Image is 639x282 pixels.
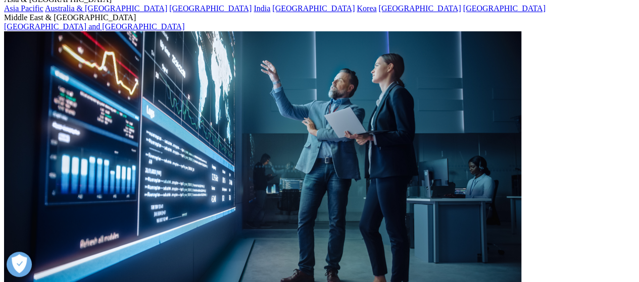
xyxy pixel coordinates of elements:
[4,22,184,31] a: [GEOGRAPHIC_DATA] and [GEOGRAPHIC_DATA]
[4,4,43,13] a: Asia Pacific
[254,4,270,13] a: India
[4,13,635,22] div: Middle East & [GEOGRAPHIC_DATA]
[378,4,461,13] a: [GEOGRAPHIC_DATA]
[45,4,167,13] a: Australia & [GEOGRAPHIC_DATA]
[169,4,252,13] a: [GEOGRAPHIC_DATA]
[272,4,355,13] a: [GEOGRAPHIC_DATA]
[357,4,376,13] a: Korea
[7,252,32,277] button: Open Preferences
[463,4,546,13] a: [GEOGRAPHIC_DATA]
